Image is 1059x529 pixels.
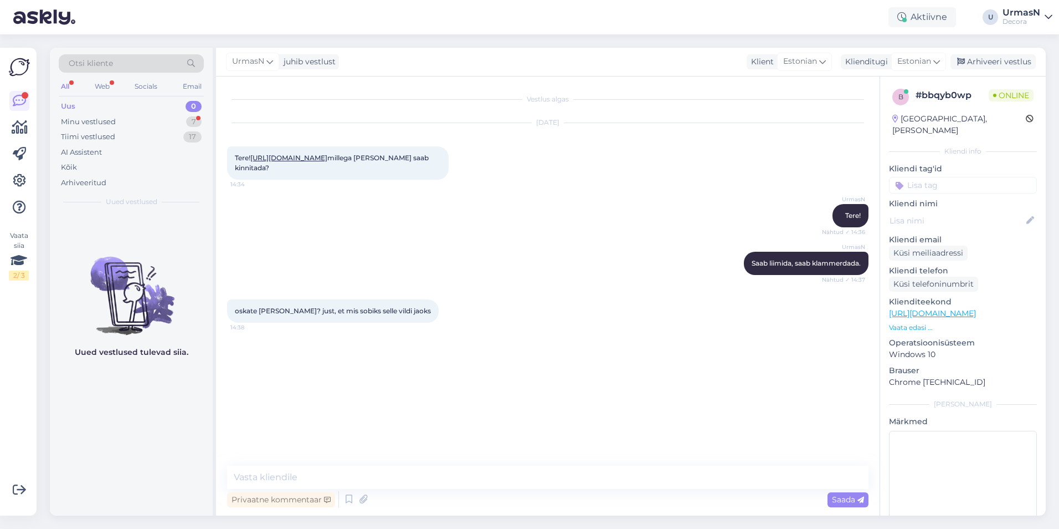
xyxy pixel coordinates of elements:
span: 14:34 [230,180,272,189]
div: Email [181,79,204,94]
div: 2 / 3 [9,271,29,281]
div: Decora [1003,17,1040,26]
div: Vestlus algas [227,94,868,104]
div: Privaatne kommentaar [227,492,335,507]
span: Estonian [783,55,817,68]
div: [PERSON_NAME] [889,399,1037,409]
div: 7 [186,116,202,128]
div: U [983,9,998,25]
div: Aktiivne [888,7,956,27]
div: Kliendi info [889,146,1037,156]
div: Küsi telefoninumbrit [889,277,978,292]
span: 14:38 [230,323,272,332]
p: Chrome [TECHNICAL_ID] [889,377,1037,388]
span: Saada [832,495,864,505]
a: [URL][DOMAIN_NAME] [250,154,327,162]
div: Kõik [61,162,77,173]
div: # bbqyb0wp [916,89,989,102]
p: Operatsioonisüsteem [889,337,1037,349]
div: Küsi meiliaadressi [889,246,968,261]
span: Nähtud ✓ 14:37 [822,276,865,284]
span: Nähtud ✓ 14:36 [822,228,865,236]
div: Klient [747,56,774,68]
span: UrmasN [824,195,865,204]
span: UrmasN [232,55,264,68]
div: 0 [186,101,202,112]
a: UrmasNDecora [1003,8,1052,26]
span: Saab liimida, saab klammerdada. [752,259,861,267]
input: Lisa tag [889,177,1037,194]
div: Klienditugi [841,56,888,68]
div: All [59,79,71,94]
span: Tere! millega [PERSON_NAME] saab kinnitada? [235,154,430,172]
p: Märkmed [889,416,1037,428]
span: Tere! [845,211,861,220]
p: Kliendi tag'id [889,163,1037,175]
span: UrmasN [824,243,865,251]
div: Web [92,79,112,94]
div: Minu vestlused [61,116,116,128]
div: Socials [132,79,160,94]
img: Askly Logo [9,57,30,78]
p: Vaata edasi ... [889,323,1037,333]
div: AI Assistent [61,147,102,158]
div: 17 [183,131,202,143]
span: Otsi kliente [69,58,113,69]
div: Arhiveeritud [61,177,106,189]
div: juhib vestlust [279,56,336,68]
div: [DATE] [227,118,868,128]
input: Lisa nimi [890,215,1024,227]
span: Estonian [897,55,931,68]
p: Kliendi nimi [889,198,1037,210]
p: Windows 10 [889,349,1037,360]
p: Uued vestlused tulevad siia. [75,347,188,358]
div: Vaata siia [9,231,29,281]
p: Brauser [889,365,1037,377]
span: Uued vestlused [106,197,157,207]
div: Uus [61,101,75,112]
span: oskate [PERSON_NAME]? just, et mis sobiks selle vildi jaoks [235,307,431,315]
div: Tiimi vestlused [61,131,115,143]
div: UrmasN [1003,8,1040,17]
p: Klienditeekond [889,296,1037,308]
span: Online [989,89,1034,101]
a: [URL][DOMAIN_NAME] [889,308,976,318]
p: Kliendi email [889,234,1037,246]
div: Arhiveeri vestlus [950,54,1036,69]
span: b [898,93,903,101]
img: No chats [50,237,213,337]
div: [GEOGRAPHIC_DATA], [PERSON_NAME] [892,113,1026,136]
p: Kliendi telefon [889,265,1037,277]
